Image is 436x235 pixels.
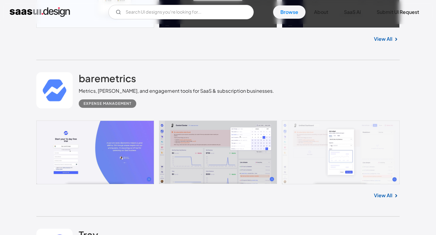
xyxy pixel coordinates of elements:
a: About [307,5,335,19]
h2: baremetrics [79,72,136,84]
a: baremetrics [79,72,136,87]
a: home [10,7,70,17]
a: SaaS Ai [337,5,368,19]
div: Expense Management [84,100,131,107]
a: Browse [273,5,306,19]
a: View All [374,192,392,199]
a: View All [374,35,392,43]
div: Metrics, [PERSON_NAME], and engagement tools for SaaS & subscription businesses. [79,87,274,95]
input: Search UI designs you're looking for... [108,5,254,19]
a: Submit UI Request [369,5,426,19]
form: Email Form [108,5,254,19]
